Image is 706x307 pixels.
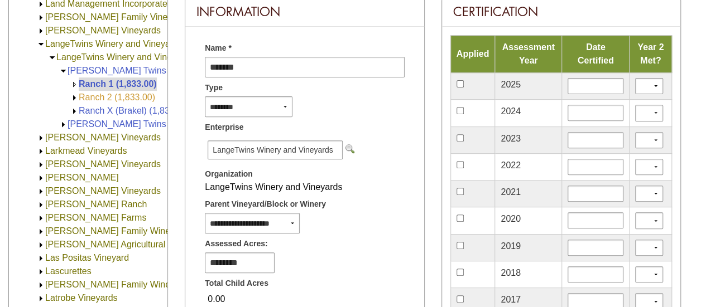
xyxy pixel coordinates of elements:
[205,198,326,210] span: Parent Vineyard/Block or Winery
[205,168,253,180] span: Organization
[37,40,45,48] img: Collapse LangeTwins Winery and Vineyards
[45,253,129,262] a: Las Positas Vineyard
[495,36,562,73] td: Assessment Year
[501,160,521,170] span: 2022
[45,266,92,276] a: Lascurettes
[205,238,267,250] span: Assessed Acres:
[205,42,231,54] span: Name *
[45,173,119,182] a: [PERSON_NAME]
[79,92,155,102] a: Ranch 2 (1,833.00)
[45,199,147,209] a: [PERSON_NAME] Ranch
[45,26,161,35] a: [PERSON_NAME] Vineyards
[630,36,672,73] td: Year 2 Met?
[205,182,342,192] span: LangeTwins Winery and Vineyards
[68,119,249,129] a: [PERSON_NAME] Twins Winery (110,000.00)
[208,140,342,159] span: LangeTwins Winery and Vineyards
[59,120,68,129] img: Expand Lange Twins Winery (110,000.00)
[205,121,243,133] span: Enterprise
[501,80,521,89] span: 2025
[501,241,521,251] span: 2019
[37,13,45,22] img: Expand Landy Family Vineyards
[45,186,161,196] a: [PERSON_NAME] Vineyards
[501,268,521,277] span: 2018
[37,147,45,155] img: Expand Larkmead Vineyards
[37,267,45,276] img: Expand Lascurettes
[70,107,79,115] img: Expand Ranch X (Brakel) (1,833.00)
[37,294,45,303] img: Expand Latrobe Vineyards
[37,254,45,262] img: Expand Las Positas Vineyard
[501,106,521,116] span: 2024
[37,201,45,209] img: Expand Larry Cruff Ranch
[45,12,189,22] a: [PERSON_NAME] Family Vineyards
[45,293,118,303] a: Latrobe Vineyards
[37,27,45,35] img: Expand Lange Vineyards
[501,295,521,304] span: 2017
[37,187,45,196] img: Expand Larrick Vineyards
[45,240,210,249] a: [PERSON_NAME] Agricultural Consulting
[70,94,79,102] img: Expand Ranch 2 (1,833.00)
[59,67,68,75] img: Collapse Lange Twins Vineyards (0)
[45,133,161,142] a: [PERSON_NAME] Vineyards
[79,106,190,115] a: Ranch X (Brakel) (1,833.00)
[37,241,45,249] img: Expand LaRue Agricultural Consulting
[45,280,177,289] a: [PERSON_NAME] Family Winery
[501,187,521,197] span: 2021
[79,79,157,89] a: Ranch 1 (1,833.00)
[45,159,161,169] a: [PERSON_NAME] Vineyards
[37,174,45,182] img: Expand Larramendy Vineyard
[45,39,182,48] a: LangeTwins Winery and Vineyards
[501,134,521,143] span: 2023
[561,36,629,73] td: Date Certified
[37,227,45,236] img: Expand Larson Family Winery
[205,277,268,289] span: Total Child Acres
[205,82,223,94] span: Type
[501,214,521,223] span: 2020
[37,160,45,169] img: Expand Larner Vineyards
[56,52,194,62] a: LangeTwins Winery and Vineyards
[37,134,45,142] img: Expand Lanza Vineyards
[45,226,177,236] a: [PERSON_NAME] Family Winery
[37,281,45,289] img: Expand Lasseter Family Winery
[37,214,45,222] img: Expand Larry Ludy Farms
[45,146,127,155] a: Larkmead Vineyards
[45,213,146,222] a: [PERSON_NAME] Farms
[450,36,495,73] td: Applied
[68,66,222,75] a: [PERSON_NAME] Twins Vineyards (0)
[48,53,56,62] img: Collapse LangeTwins Winery and Vineyards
